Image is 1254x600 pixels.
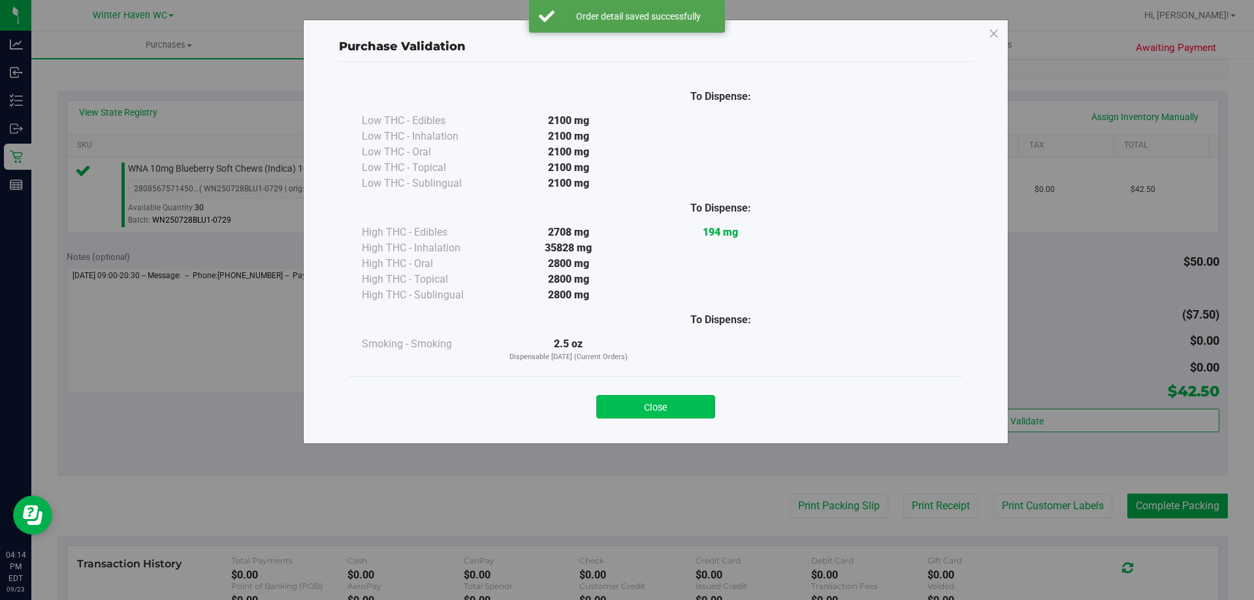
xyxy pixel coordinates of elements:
[362,256,492,272] div: High THC - Oral
[362,176,492,191] div: Low THC - Sublingual
[13,496,52,535] iframe: Resource center
[703,226,738,238] strong: 194 mg
[492,256,645,272] div: 2800 mg
[362,272,492,287] div: High THC - Topical
[492,240,645,256] div: 35828 mg
[562,10,715,23] div: Order detail saved successfully
[492,113,645,129] div: 2100 mg
[362,240,492,256] div: High THC - Inhalation
[645,89,797,104] div: To Dispense:
[339,39,466,54] span: Purchase Validation
[362,144,492,160] div: Low THC - Oral
[492,336,645,363] div: 2.5 oz
[492,272,645,287] div: 2800 mg
[645,200,797,216] div: To Dispense:
[362,287,492,303] div: High THC - Sublingual
[492,225,645,240] div: 2708 mg
[645,312,797,328] div: To Dispense:
[362,160,492,176] div: Low THC - Topical
[492,287,645,303] div: 2800 mg
[492,129,645,144] div: 2100 mg
[362,113,492,129] div: Low THC - Edibles
[362,129,492,144] div: Low THC - Inhalation
[362,225,492,240] div: High THC - Edibles
[492,352,645,363] p: Dispensable [DATE] (Current Orders)
[596,395,715,418] button: Close
[492,144,645,160] div: 2100 mg
[492,160,645,176] div: 2100 mg
[362,336,492,352] div: Smoking - Smoking
[492,176,645,191] div: 2100 mg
